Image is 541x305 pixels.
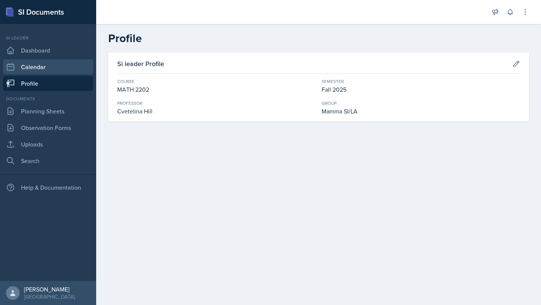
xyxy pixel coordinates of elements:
[3,43,93,58] a: Dashboard
[3,137,93,152] a: Uploads
[117,59,164,69] h3: Si leader Profile
[322,100,520,107] div: Group
[322,107,520,116] div: Mamma SI/LA
[3,59,93,74] a: Calendar
[322,78,520,85] div: Semester
[24,285,75,293] div: [PERSON_NAME]
[117,107,316,116] div: Cvetelina Hill
[117,78,316,85] div: Course
[3,76,93,91] a: Profile
[117,85,316,94] div: MATH 2202
[117,100,316,107] div: Professor
[3,180,93,195] div: Help & Documentation
[24,293,75,300] div: [GEOGRAPHIC_DATA]
[3,95,93,102] div: Documents
[108,32,529,45] h2: Profile
[3,35,93,41] div: Si leader
[3,120,93,135] a: Observation Forms
[3,153,93,168] a: Search
[3,104,93,119] a: Planning Sheets
[322,85,520,94] div: Fall 2025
